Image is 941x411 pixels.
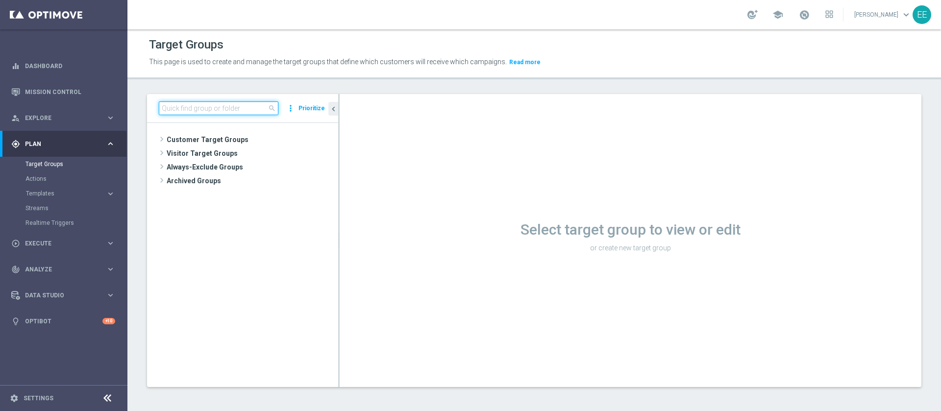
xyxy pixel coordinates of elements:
[25,190,116,197] button: Templates keyboard_arrow_right
[25,201,126,216] div: Streams
[340,243,921,252] p: or create new target group
[25,157,126,171] div: Target Groups
[10,394,19,403] i: settings
[25,53,115,79] a: Dashboard
[901,9,912,20] span: keyboard_arrow_down
[149,38,223,52] h1: Target Groups
[11,266,116,273] button: track_changes Analyze keyboard_arrow_right
[286,101,296,115] i: more_vert
[167,160,338,174] span: Always-Exclude Groups
[11,140,20,148] i: gps_fixed
[25,308,102,334] a: Optibot
[11,308,115,334] div: Optibot
[106,139,115,148] i: keyboard_arrow_right
[106,239,115,248] i: keyboard_arrow_right
[11,79,115,105] div: Mission Control
[167,146,338,160] span: Visitor Target Groups
[25,141,106,147] span: Plan
[24,395,53,401] a: Settings
[508,57,542,68] button: Read more
[26,191,96,196] span: Templates
[25,292,106,298] span: Data Studio
[297,102,326,115] button: Prioritize
[106,189,115,198] i: keyboard_arrow_right
[328,102,338,116] button: chevron_left
[11,239,106,248] div: Execute
[25,160,102,168] a: Target Groups
[11,114,116,122] button: person_search Explore keyboard_arrow_right
[11,62,116,70] button: equalizer Dashboard
[25,241,106,246] span: Execute
[11,240,116,247] button: play_circle_outline Execute keyboard_arrow_right
[11,140,106,148] div: Plan
[913,5,931,24] div: EE
[853,7,913,22] a: [PERSON_NAME]keyboard_arrow_down
[11,265,20,274] i: track_changes
[167,174,338,188] span: Archived Groups
[11,291,116,299] button: Data Studio keyboard_arrow_right
[25,216,126,230] div: Realtime Triggers
[11,317,116,325] button: lightbulb Optibot +10
[11,239,20,248] i: play_circle_outline
[11,62,20,71] i: equalizer
[11,114,106,122] div: Explore
[11,114,20,122] i: person_search
[25,175,102,183] a: Actions
[25,219,102,227] a: Realtime Triggers
[25,266,106,272] span: Analyze
[11,53,115,79] div: Dashboard
[167,133,338,146] span: Customer Target Groups
[11,265,106,274] div: Analyze
[11,140,116,148] button: gps_fixed Plan keyboard_arrow_right
[329,104,338,114] i: chevron_left
[26,191,106,196] div: Templates
[340,221,921,239] h1: Select target group to view or edit
[25,115,106,121] span: Explore
[149,58,507,66] span: This page is used to create and manage the target groups that define which customers will receive...
[25,204,102,212] a: Streams
[25,171,126,186] div: Actions
[268,104,276,112] span: search
[11,291,106,300] div: Data Studio
[772,9,783,20] span: school
[11,317,20,326] i: lightbulb
[159,101,278,115] input: Quick find group or folder
[25,186,126,201] div: Templates
[102,318,115,324] div: +10
[11,88,116,96] button: Mission Control
[106,113,115,122] i: keyboard_arrow_right
[106,265,115,274] i: keyboard_arrow_right
[106,290,115,300] i: keyboard_arrow_right
[25,79,115,105] a: Mission Control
